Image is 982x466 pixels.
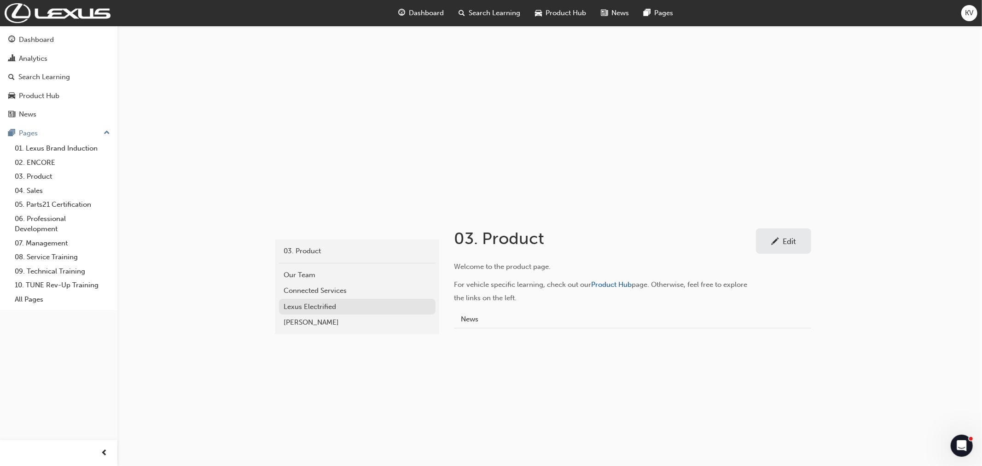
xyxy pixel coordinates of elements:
span: Dashboard [409,8,444,18]
a: 07. Management [11,236,114,250]
a: news-iconNews [594,4,637,23]
a: Search Learning [4,69,114,86]
div: Dashboard [19,35,54,45]
a: All Pages [11,292,114,307]
button: News [454,310,485,328]
span: Product Hub [546,8,587,18]
button: KV [961,5,977,21]
span: prev-icon [101,448,108,459]
a: Edit [756,228,811,254]
a: Product Hub [4,87,114,105]
a: guage-iconDashboard [391,4,452,23]
button: DashboardAnalyticsSearch LearningProduct HubNews [4,29,114,125]
a: Product Hub [591,280,632,289]
a: 05. Parts21 Certification [11,198,114,212]
span: Search Learning [469,8,521,18]
a: 03. Product [279,243,436,259]
button: Pages [4,125,114,142]
a: car-iconProduct Hub [528,4,594,23]
span: car-icon [535,7,542,19]
div: Connected Services [284,285,431,296]
a: search-iconSearch Learning [452,4,528,23]
div: 03. Product [284,246,431,256]
img: Trak [5,3,110,23]
a: News [4,106,114,123]
a: 02. ENCORE [11,156,114,170]
span: pencil-icon [771,238,779,247]
a: 04. Sales [11,184,114,198]
a: Lexus Electrified [279,299,436,315]
span: car-icon [8,92,15,100]
div: Product Hub [19,91,59,101]
a: 08. Service Training [11,250,114,264]
a: Dashboard [4,31,114,48]
span: Welcome to the product page. [454,262,551,271]
a: [PERSON_NAME] [279,315,436,331]
a: 06. Professional Development [11,212,114,236]
a: Analytics [4,50,114,67]
div: Lexus Electrified [284,302,431,312]
span: news-icon [601,7,608,19]
span: KV [965,8,974,18]
span: up-icon [104,127,110,139]
span: guage-icon [8,36,15,44]
span: guage-icon [399,7,406,19]
span: pages-icon [8,129,15,138]
span: search-icon [8,73,15,82]
div: Edit [783,237,796,246]
a: 09. Technical Training [11,264,114,279]
a: 01. Lexus Brand Induction [11,141,114,156]
span: For vehicle specific learning, check out our [454,280,591,289]
span: search-icon [459,7,465,19]
a: pages-iconPages [637,4,681,23]
span: pages-icon [644,7,651,19]
h1: 03. Product [454,228,756,249]
div: Pages [19,128,38,139]
div: Search Learning [18,72,70,82]
span: Pages [655,8,674,18]
iframe: Intercom live chat [951,435,973,457]
div: Our Team [284,270,431,280]
div: [PERSON_NAME] [284,317,431,328]
span: chart-icon [8,55,15,63]
span: News [612,8,629,18]
span: news-icon [8,111,15,119]
a: 03. Product [11,169,114,184]
a: Our Team [279,267,436,283]
div: Analytics [19,53,47,64]
div: News [19,109,36,120]
a: Connected Services [279,283,436,299]
a: 10. TUNE Rev-Up Training [11,278,114,292]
